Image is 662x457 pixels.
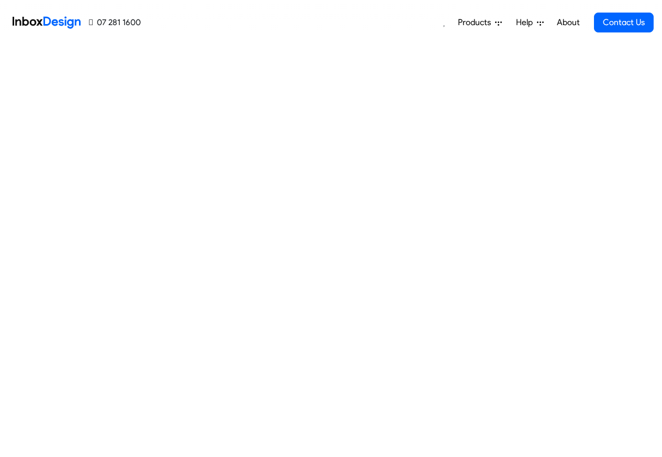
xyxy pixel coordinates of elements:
a: 07 281 1600 [89,16,141,29]
a: Products [454,12,506,33]
span: Help [516,16,537,29]
a: About [554,12,582,33]
a: Help [512,12,548,33]
span: Products [458,16,495,29]
a: Contact Us [594,13,654,32]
